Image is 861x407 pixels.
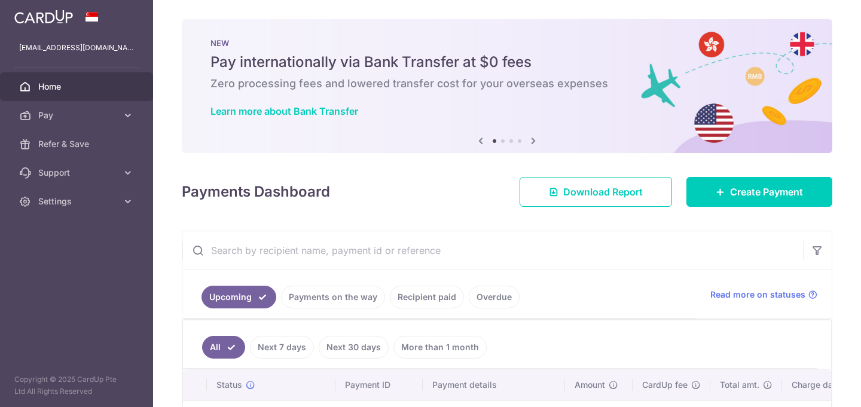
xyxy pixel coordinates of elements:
[710,289,805,301] span: Read more on statuses
[720,379,759,391] span: Total amt.
[686,177,832,207] a: Create Payment
[14,10,73,24] img: CardUp
[210,53,804,72] h5: Pay internationally via Bank Transfer at $0 fees
[335,369,423,400] th: Payment ID
[182,19,832,153] img: Bank transfer banner
[201,286,276,308] a: Upcoming
[38,138,117,150] span: Refer & Save
[642,379,688,391] span: CardUp fee
[182,231,803,270] input: Search by recipient name, payment id or reference
[730,185,803,199] span: Create Payment
[792,379,841,391] span: Charge date
[281,286,385,308] a: Payments on the way
[710,289,817,301] a: Read more on statuses
[38,81,117,93] span: Home
[423,369,565,400] th: Payment details
[38,195,117,207] span: Settings
[210,38,804,48] p: NEW
[19,42,134,54] p: [EMAIL_ADDRESS][DOMAIN_NAME]
[202,336,245,359] a: All
[250,336,314,359] a: Next 7 days
[38,167,117,179] span: Support
[210,105,358,117] a: Learn more about Bank Transfer
[210,76,804,91] h6: Zero processing fees and lowered transfer cost for your overseas expenses
[38,109,117,121] span: Pay
[575,379,605,391] span: Amount
[182,181,330,203] h4: Payments Dashboard
[216,379,242,391] span: Status
[319,336,389,359] a: Next 30 days
[469,286,520,308] a: Overdue
[390,286,464,308] a: Recipient paid
[393,336,487,359] a: More than 1 month
[520,177,672,207] a: Download Report
[563,185,643,199] span: Download Report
